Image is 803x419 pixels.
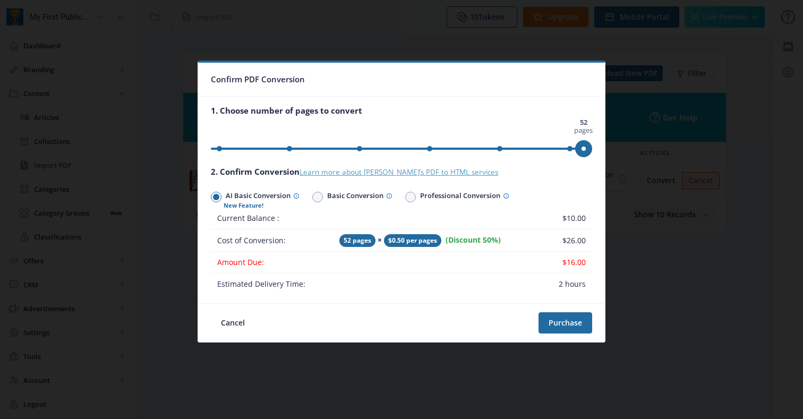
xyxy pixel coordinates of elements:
span: $0.50 per pages [384,234,441,247]
td: Estimated Delivery Time: [211,273,333,295]
div: 1. Choose number of pages to convert [211,105,592,116]
span: Basic Conversion [323,189,392,204]
span: 52 pages [339,234,375,247]
nb-card-header: Confirm PDF Conversion [198,63,605,97]
td: Cost of Conversion: [211,229,333,252]
span: pages [573,118,594,135]
span: (Discount 50%) [446,235,501,245]
a: Learn more about [PERSON_NAME]’s PDF to HTML services [300,167,498,177]
td: Amount Due: [211,252,333,273]
span: Professional Conversion [416,189,509,204]
td: $16.00 [544,252,592,273]
button: Cancel [211,312,255,334]
strong: × [378,235,382,245]
td: $10.00 [544,208,592,229]
td: 2 hours [544,273,592,295]
span: ngx-slider [575,140,592,157]
div: 2. Confirm Conversion [211,166,592,177]
span: AI Basic Conversion [221,189,300,204]
strong: 52 [580,117,587,127]
ngx-slider: ngx-slider [211,148,592,150]
td: $26.00 [544,229,592,252]
td: Current Balance : [211,208,333,229]
button: Purchase [539,312,592,334]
